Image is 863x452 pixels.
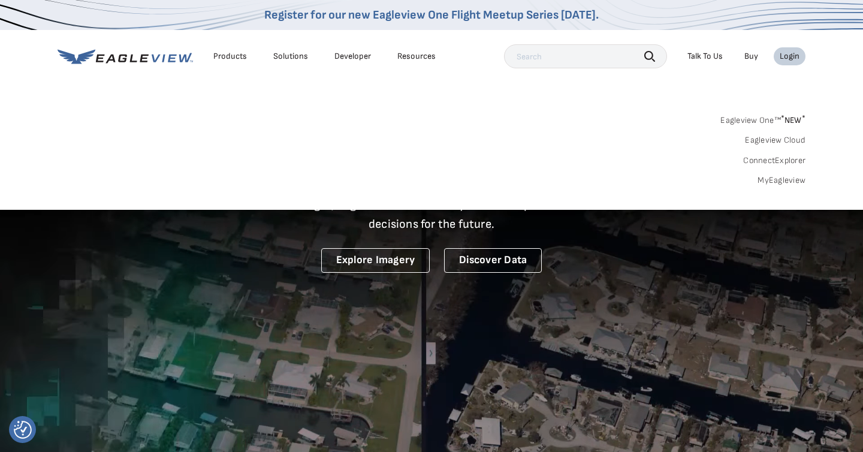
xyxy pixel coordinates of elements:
div: Resources [397,51,436,62]
div: Talk To Us [687,51,723,62]
div: Solutions [273,51,308,62]
a: Eagleview Cloud [745,135,805,146]
a: Discover Data [444,248,542,273]
a: Developer [334,51,371,62]
input: Search [504,44,667,68]
a: Register for our new Eagleview One Flight Meetup Series [DATE]. [264,8,599,22]
a: ConnectExplorer [743,155,805,166]
div: Products [213,51,247,62]
a: Explore Imagery [321,248,430,273]
img: Revisit consent button [14,421,32,439]
a: Eagleview One™*NEW* [720,112,805,125]
a: Buy [744,51,758,62]
span: NEW [781,115,805,125]
a: MyEagleview [758,175,805,186]
button: Consent Preferences [14,421,32,439]
div: Login [780,51,799,62]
